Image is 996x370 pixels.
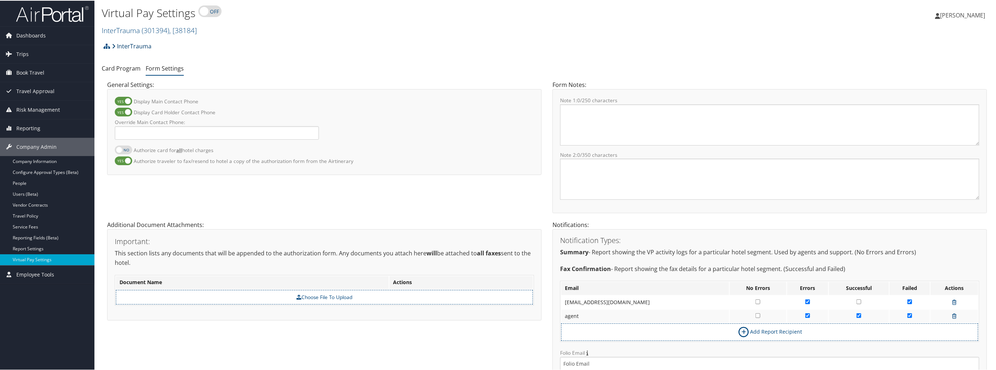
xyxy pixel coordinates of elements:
[737,327,802,334] a: Add Report Recipient
[426,248,437,256] strong: will
[730,281,786,294] th: No Errors
[560,247,979,256] p: - Report showing the VP activity logs for a particular hotel segment. Used by agents and support....
[16,26,46,44] span: Dashboards
[16,137,57,155] span: Company Admin
[176,146,182,153] strong: all
[102,64,141,72] a: Card Program
[560,356,979,370] input: Folio Email
[16,5,89,22] img: airportal-logo.png
[16,44,29,63] span: Trips
[115,237,534,244] h3: Important:
[16,265,54,283] span: Employee Tools
[560,96,979,103] label: Note 1: /250 characters
[134,143,213,156] label: Authorize card for hotel charges
[560,264,611,272] strong: Fax Confirmation
[829,281,889,294] th: Successful
[561,281,729,294] th: Email
[935,4,992,25] a: [PERSON_NAME]
[112,38,151,53] a: InterTrauma
[116,275,389,289] th: Document Name
[16,100,60,118] span: Risk Management
[931,281,978,294] th: Actions
[102,25,197,35] a: InterTrauma
[577,96,580,103] span: 0
[115,248,534,267] p: This section lists any documents that will be appended to the authorization form. Any documents y...
[134,105,215,118] label: Display Card Holder Contact Phone
[102,80,547,181] div: General Settings:
[169,25,197,35] span: , [ 38184 ]
[389,275,533,289] th: Actions
[560,264,979,273] p: - Report showing the fax details for a particular hotel segment. (Successful and Failed)
[16,119,40,137] span: Reporting
[142,25,169,35] span: ( 301394 )
[890,281,930,294] th: Failed
[560,247,588,255] strong: Summary
[787,281,828,294] th: Errors
[940,11,985,19] span: [PERSON_NAME]
[547,80,992,220] div: Form Notes:
[146,64,184,72] a: Form Settings
[561,295,729,308] td: [EMAIL_ADDRESS][DOMAIN_NAME]
[577,151,580,158] span: 0
[560,236,979,243] h3: Notification Types:
[134,94,198,107] label: Display Main Contact Phone
[561,309,729,322] td: agent
[477,248,501,256] strong: all faxes
[16,63,44,81] span: Book Travel
[115,118,319,125] label: Override Main Contact Phone:
[102,5,696,20] h1: Virtual Pay Settings
[120,293,529,300] label: Choose File To Upload
[560,349,979,369] label: Folio Email
[16,81,54,100] span: Travel Approval
[134,154,353,167] label: Authorize traveler to fax/resend to hotel a copy of the authorization form from the Airtinerary
[560,151,979,158] label: Note 2: /350 characters
[102,220,547,327] div: Additional Document Attachments:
